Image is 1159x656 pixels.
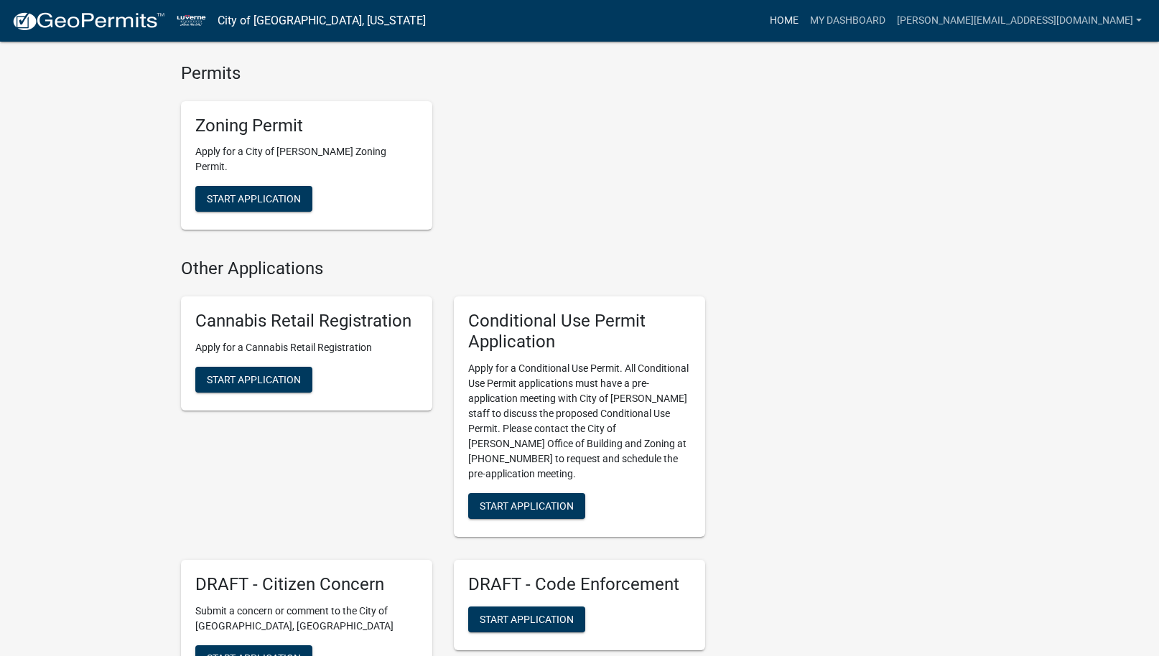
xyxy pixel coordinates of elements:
[480,500,574,511] span: Start Application
[195,367,312,393] button: Start Application
[468,493,585,519] button: Start Application
[195,340,418,355] p: Apply for a Cannabis Retail Registration
[218,9,426,33] a: City of [GEOGRAPHIC_DATA], [US_STATE]
[195,116,418,136] h5: Zoning Permit
[468,606,585,632] button: Start Application
[181,258,705,279] h4: Other Applications
[181,63,705,84] h4: Permits
[195,574,418,595] h5: DRAFT - Citizen Concern
[207,374,301,385] span: Start Application
[195,311,418,332] h5: Cannabis Retail Registration
[195,144,418,174] p: Apply for a City of [PERSON_NAME] Zoning Permit.
[468,361,691,482] p: Apply for a Conditional Use Permit. All Conditional Use Permit applications must have a pre-appli...
[195,186,312,212] button: Start Application
[480,613,574,624] span: Start Application
[468,311,691,352] h5: Conditional Use Permit Application
[195,604,418,634] p: Submit a concern or comment to the City of [GEOGRAPHIC_DATA], [GEOGRAPHIC_DATA]
[891,7,1148,34] a: [PERSON_NAME][EMAIL_ADDRESS][DOMAIN_NAME]
[804,7,891,34] a: My Dashboard
[207,193,301,205] span: Start Application
[468,574,691,595] h5: DRAFT - Code Enforcement
[764,7,804,34] a: Home
[177,11,206,30] img: City of Luverne, Minnesota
